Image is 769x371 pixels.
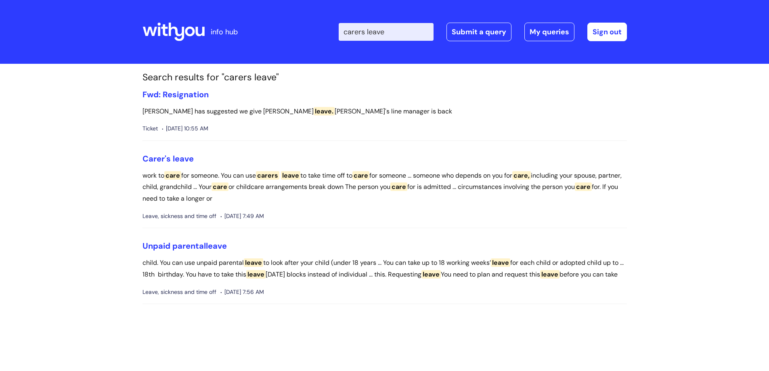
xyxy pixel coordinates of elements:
[162,124,208,134] span: [DATE] 10:55 AM
[575,182,592,191] span: care
[540,270,559,279] span: leave
[281,171,300,180] span: leave
[220,211,264,221] span: [DATE] 7:49 AM
[173,153,194,164] span: leave
[314,107,335,115] span: leave.
[142,287,216,297] span: Leave, sickness and time off
[142,89,209,100] a: Fwd: Resignation
[512,171,531,180] span: care,
[211,25,238,38] p: info hub
[142,124,158,134] span: Ticket
[246,270,266,279] span: leave
[390,182,407,191] span: care
[352,171,369,180] span: care
[206,241,227,251] span: leave
[587,23,627,41] a: Sign out
[212,182,228,191] span: care
[220,287,264,297] span: [DATE] 7:56 AM
[142,72,627,83] h1: Search results for "carers leave"
[142,170,627,205] p: work to for someone. You can use to take time off to for someone ... someone who depends on you f...
[256,171,279,180] span: carers
[164,171,181,180] span: care
[446,23,511,41] a: Submit a query
[142,153,171,164] span: Carer's
[142,106,627,117] p: [PERSON_NAME] has suggested we give [PERSON_NAME] [PERSON_NAME]'s line manager is back
[421,270,441,279] span: leave
[491,258,510,267] span: leave
[524,23,574,41] a: My queries
[142,241,227,251] a: Unpaid parentalleave
[142,153,194,164] a: Carer's leave
[244,258,263,267] span: leave
[142,257,627,281] p: child. You can use unpaid parental to look after your child (under 18 years ... You can take up t...
[142,211,216,221] span: Leave, sickness and time off
[339,23,627,41] div: | -
[339,23,434,41] input: Search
